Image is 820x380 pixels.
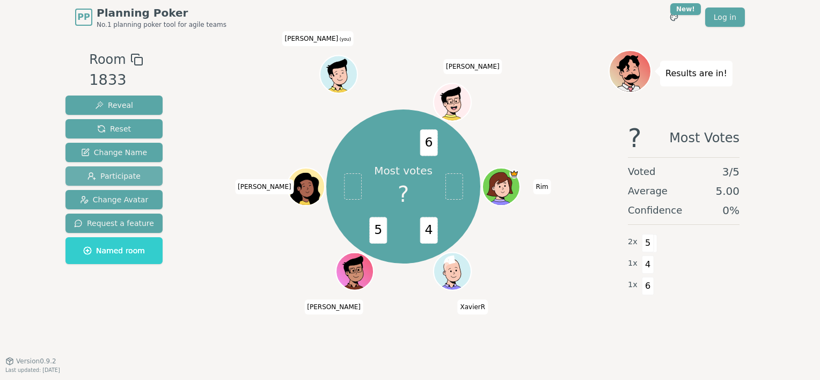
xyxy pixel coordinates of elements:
span: 5 [642,234,654,252]
span: Version 0.9.2 [16,357,56,366]
span: Last updated: [DATE] [5,367,60,373]
button: Reset [65,119,163,138]
span: Click to change your name [282,31,354,46]
span: Change Avatar [80,194,149,205]
button: Version0.9.2 [5,357,56,366]
div: 1833 [89,69,143,91]
span: Click to change your name [457,299,488,315]
button: Change Name [65,143,163,162]
span: ? [628,125,641,151]
a: PPPlanning PokerNo.1 planning poker tool for agile teams [75,5,226,29]
a: Log in [705,8,745,27]
button: Participate [65,166,163,186]
span: Reset [97,123,131,134]
span: Rim is the host [509,169,519,179]
span: Confidence [628,203,682,218]
button: Click to change your avatar [321,56,356,92]
span: Click to change your name [533,179,551,194]
span: No.1 planning poker tool for agile teams [97,20,226,29]
span: (you) [338,37,351,42]
div: New! [670,3,701,15]
span: 3 / 5 [722,164,740,179]
span: ? [398,178,409,210]
span: Click to change your name [443,59,502,74]
span: 1 x [628,279,638,291]
span: Click to change your name [304,299,363,315]
button: New! [664,8,684,27]
button: Named room [65,237,163,264]
span: Planning Poker [97,5,226,20]
span: 5 [369,217,387,244]
span: 6 [420,129,437,156]
button: Reveal [65,96,163,115]
span: Room [89,50,126,69]
span: 2 x [628,236,638,248]
span: Voted [628,164,656,179]
span: Request a feature [74,218,154,229]
span: 0 % [722,203,740,218]
span: Reveal [95,100,133,111]
span: 6 [642,277,654,295]
span: Average [628,184,668,199]
span: 4 [420,217,437,244]
span: PP [77,11,90,24]
span: Click to change your name [235,179,294,194]
p: Most votes [374,163,433,178]
span: Most Votes [669,125,740,151]
span: 4 [642,255,654,274]
p: Results are in! [665,66,727,81]
span: 5.00 [715,184,740,199]
span: 1 x [628,258,638,269]
span: Change Name [81,147,147,158]
button: Request a feature [65,214,163,233]
button: Change Avatar [65,190,163,209]
span: Participate [87,171,141,181]
span: Named room [83,245,145,256]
